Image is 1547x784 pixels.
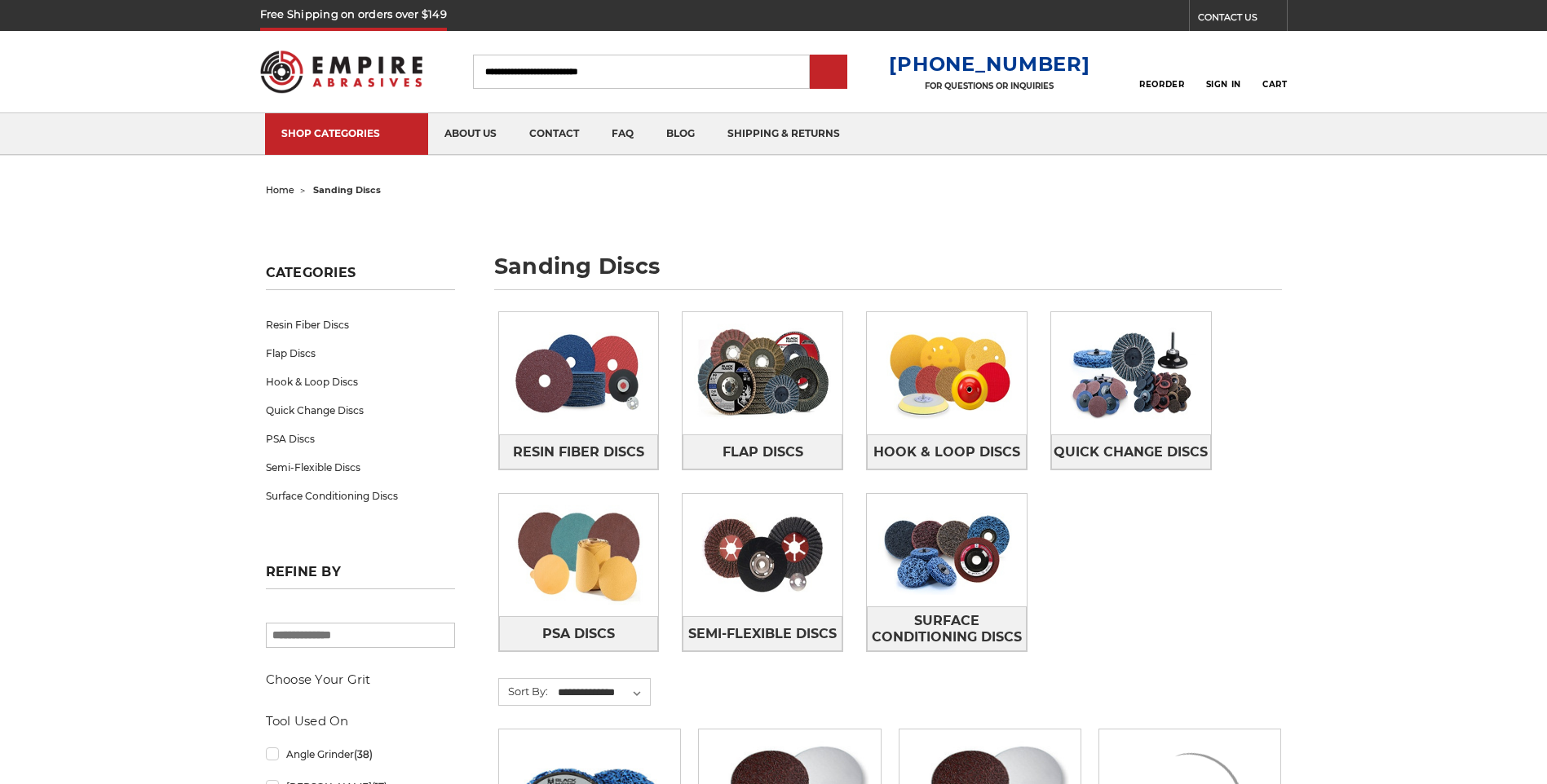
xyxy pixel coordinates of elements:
[650,113,711,155] a: blog
[867,494,1027,606] img: Surface Conditioning Discs
[266,453,455,482] a: Semi-Flexible Discs
[266,311,455,339] a: Resin Fiber Discs
[595,113,650,155] a: faq
[1139,79,1184,90] span: Reorder
[542,620,615,648] span: PSA Discs
[1198,8,1287,31] a: CONTACT US
[867,312,1027,434] img: Hook & Loop Discs
[266,396,455,425] a: Quick Change Discs
[889,52,1090,76] a: [PHONE_NUMBER]
[266,339,455,368] a: Flap Discs
[499,312,659,434] img: Resin Fiber Discs
[494,255,1282,290] h1: sanding discs
[513,113,595,155] a: contact
[723,438,803,466] span: Flap Discs
[266,482,455,510] a: Surface Conditioning Discs
[513,438,644,466] span: Resin Fiber Discs
[1262,54,1287,90] a: Cart
[1051,312,1211,434] img: Quick Change Discs
[354,748,373,760] span: (38)
[683,494,842,616] img: Semi-Flexible Discs
[1051,434,1211,469] a: Quick Change Discs
[266,368,455,396] a: Hook & Loop Discs
[1139,54,1184,89] a: Reorder
[1262,79,1287,90] span: Cart
[266,670,455,689] h5: Choose Your Grit
[868,607,1026,651] span: Surface Conditioning Discs
[313,184,381,196] span: sanding discs
[499,679,548,703] label: Sort By:
[683,616,842,651] a: Semi-Flexible Discs
[889,81,1090,91] p: FOR QUESTIONS OR INQUIRIES
[266,184,294,196] a: home
[266,425,455,453] a: PSA Discs
[688,620,837,648] span: Semi-Flexible Discs
[873,438,1020,466] span: Hook & Loop Discs
[265,113,428,155] a: SHOP CATEGORIES
[683,312,842,434] img: Flap Discs
[812,56,845,89] input: Submit
[266,740,455,769] a: Angle Grinder(38)
[1054,438,1208,466] span: Quick Change Discs
[266,265,455,290] h5: Categories
[867,434,1027,469] a: Hook & Loop Discs
[683,434,842,469] a: Flap Discs
[428,113,513,155] a: about us
[266,711,455,731] h5: Tool Used On
[711,113,856,155] a: shipping & returns
[499,616,659,651] a: PSA Discs
[867,606,1027,651] a: Surface Conditioning Discs
[266,564,455,589] h5: Refine by
[499,494,659,616] img: PSA Discs
[1206,79,1241,90] span: Sign In
[260,40,423,104] img: Empire Abrasives
[555,680,650,705] select: Sort By:
[281,127,412,139] div: SHOP CATEGORIES
[499,434,659,469] a: Resin Fiber Discs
